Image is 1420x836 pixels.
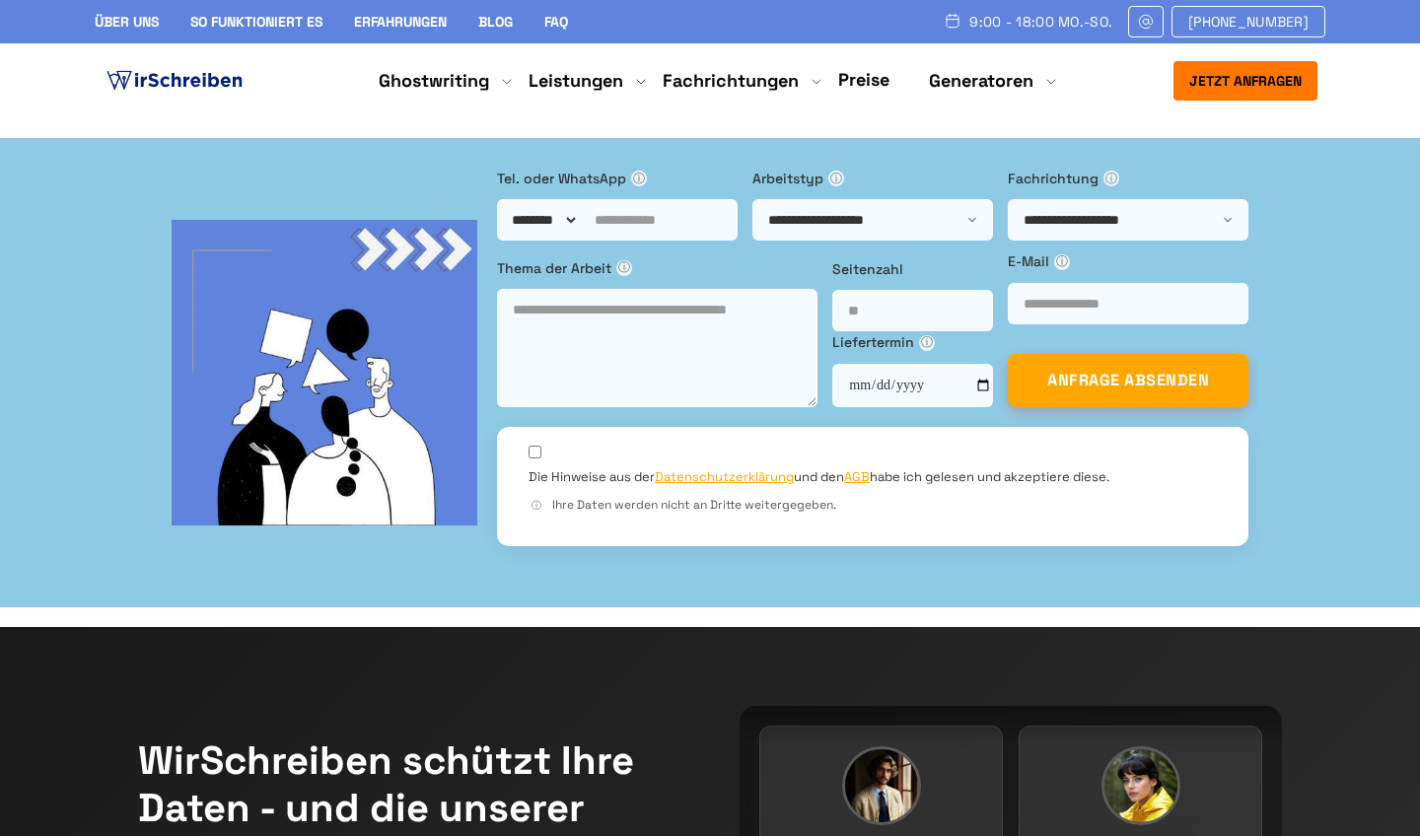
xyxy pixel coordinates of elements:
[929,69,1033,93] a: Generatoren
[1008,354,1248,407] button: ANFRAGE ABSENDEN
[1188,14,1309,30] span: [PHONE_NUMBER]
[379,69,489,93] a: Ghostwriting
[172,220,477,525] img: bg
[1008,168,1248,189] label: Fachrichtung
[663,69,799,93] a: Fachrichtungen
[655,468,794,485] a: Datenschutzerklärung
[544,13,568,31] a: FAQ
[478,13,513,31] a: Blog
[103,66,247,96] img: logo ghostwriter-österreich
[832,258,993,280] label: Seitenzahl
[832,331,993,353] label: Liefertermin
[354,13,447,31] a: Erfahrungen
[529,69,623,93] a: Leistungen
[497,257,817,279] label: Thema der Arbeit
[828,171,844,186] span: ⓘ
[1103,171,1119,186] span: ⓘ
[529,498,544,514] span: ⓘ
[969,14,1112,30] span: 9:00 - 18:00 Mo.-So.
[190,13,322,31] a: So funktioniert es
[529,468,1109,486] label: Die Hinweise aus der und den habe ich gelesen und akzeptiere diese.
[95,13,159,31] a: Über uns
[1137,14,1155,30] img: Email
[1171,6,1325,37] a: [PHONE_NUMBER]
[616,260,632,276] span: ⓘ
[1008,250,1248,272] label: E-Mail
[752,168,993,189] label: Arbeitstyp
[919,335,935,351] span: ⓘ
[1054,254,1070,270] span: ⓘ
[529,496,1217,515] div: Ihre Daten werden nicht an Dritte weitergegeben.
[838,68,889,91] a: Preise
[497,168,738,189] label: Tel. oder WhatsApp
[1173,61,1317,101] button: Jetzt anfragen
[631,171,647,186] span: ⓘ
[844,468,870,485] a: AGB
[944,13,961,29] img: Schedule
